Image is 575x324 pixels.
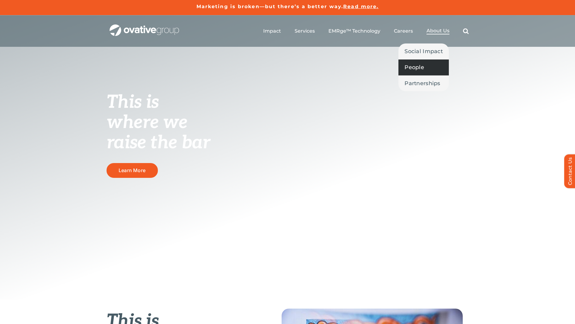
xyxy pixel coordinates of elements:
a: Marketing is broken—but there’s a better way. [196,4,343,9]
a: Social Impact [398,43,449,59]
a: Services [295,28,315,34]
span: This is [107,91,159,113]
a: Search [463,28,469,34]
span: People [404,63,424,72]
a: EMRge™ Technology [328,28,380,34]
a: Partnerships [398,75,449,91]
a: Careers [394,28,413,34]
a: About Us [426,28,449,34]
span: Partnerships [404,79,440,88]
span: where we raise the bar [107,112,210,154]
a: Learn More [107,163,158,178]
span: Social Impact [404,47,443,56]
a: Read more. [343,4,379,9]
a: People [398,59,449,75]
a: Impact [263,28,281,34]
span: Learn More [119,168,145,173]
nav: Menu [263,21,469,41]
a: OG_Full_horizontal_WHT [110,24,179,30]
